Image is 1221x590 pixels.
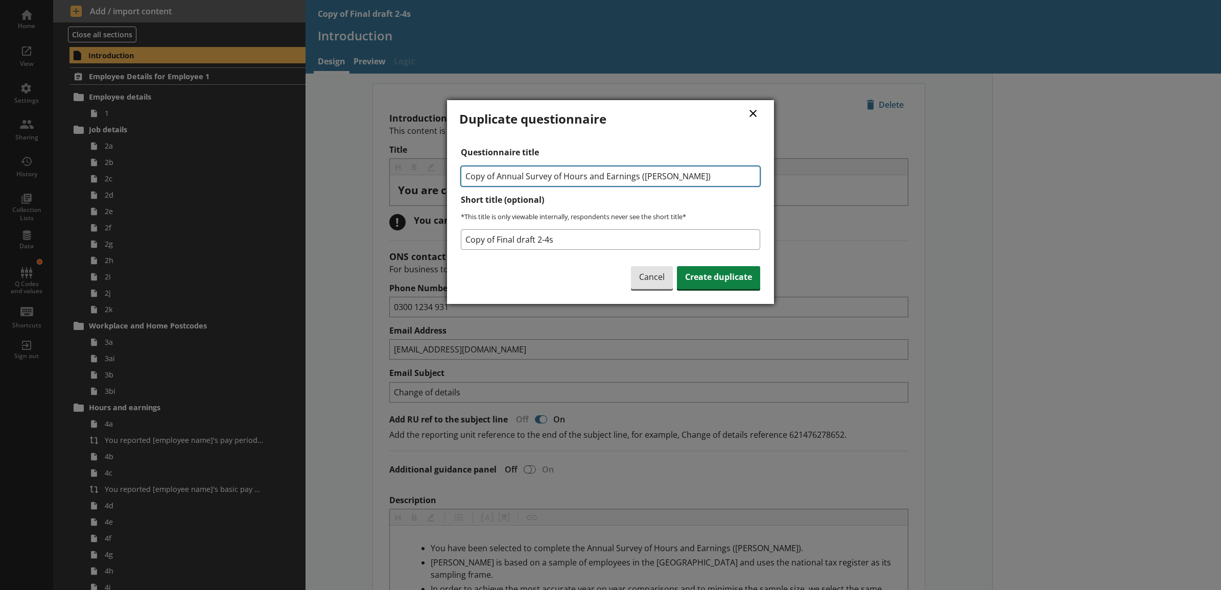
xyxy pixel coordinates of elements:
p: *This title is only viewable internally, respondents never see the short title* [461,212,760,221]
button: Close [745,101,761,124]
span: Create duplicate [677,266,760,290]
label: Questionnaire title [461,147,760,158]
span: Cancel [631,266,673,290]
label: Short title (optional) [461,195,760,205]
h2: Duplicate questionnaire [459,110,745,137]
